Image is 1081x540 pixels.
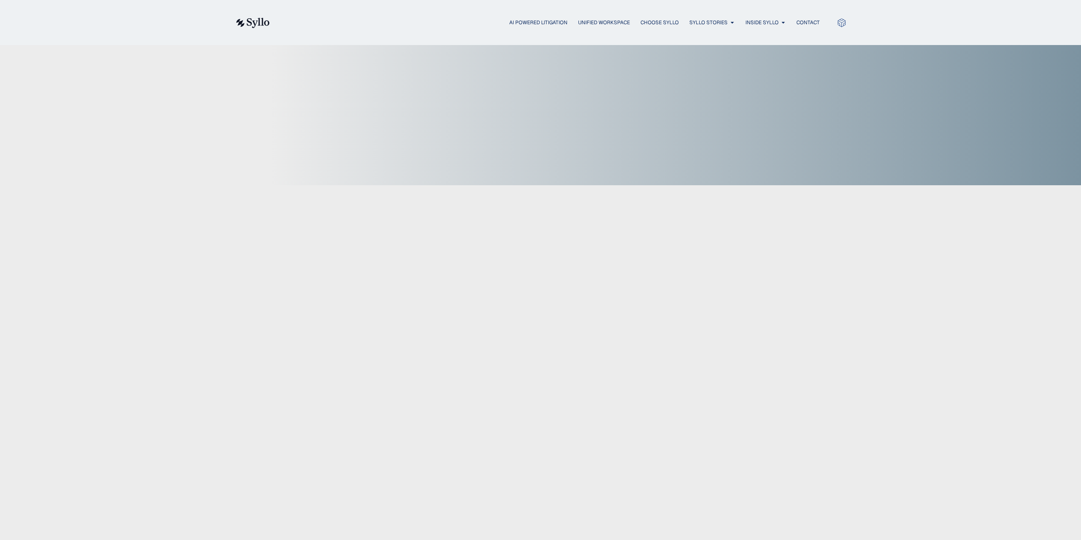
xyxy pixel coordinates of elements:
[287,19,820,27] div: Menu Toggle
[578,19,630,26] a: Unified Workspace
[641,19,679,26] a: Choose Syllo
[689,19,728,26] a: Syllo Stories
[287,19,820,27] nav: Menu
[235,18,270,28] img: syllo
[745,19,779,26] a: Inside Syllo
[509,19,567,26] a: AI Powered Litigation
[796,19,820,26] a: Contact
